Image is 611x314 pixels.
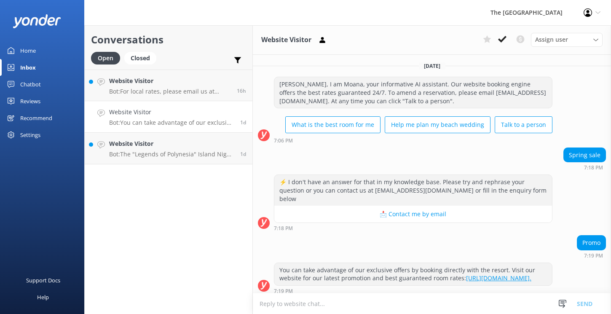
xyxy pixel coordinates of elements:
div: Settings [20,126,40,143]
a: Website VisitorBot:You can take advantage of our exclusive offers by booking directly with the re... [85,101,252,133]
span: [DATE] [419,62,445,70]
div: Home [20,42,36,59]
strong: 7:18 PM [584,165,603,170]
h4: Website Visitor [109,76,230,86]
div: Closed [124,52,156,64]
span: Oct 11 2025 08:22am (UTC -10:00) Pacific/Honolulu [237,87,246,94]
div: ⚡ I don't have an answer for that in my knowledge base. Please try and rephrase your question or ... [274,175,552,206]
div: Support Docs [26,272,60,289]
h2: Conversations [91,32,246,48]
img: yonder-white-logo.png [13,14,61,28]
div: Oct 11 2025 01:19am (UTC -10:00) Pacific/Honolulu [577,252,606,258]
strong: 7:18 PM [274,226,293,231]
div: Chatbot [20,76,41,93]
strong: 7:19 PM [274,289,293,294]
div: Help [37,289,49,306]
strong: 7:19 PM [584,253,603,258]
div: Oct 11 2025 01:06am (UTC -10:00) Pacific/Honolulu [274,137,552,143]
strong: 7:06 PM [274,138,293,143]
button: Help me plan my beach wedding [385,116,490,133]
h3: Website Visitor [261,35,311,46]
div: Open [91,52,120,64]
p: Bot: You can take advantage of our exclusive offers by booking directly with the resort. Visit ou... [109,119,234,126]
h4: Website Visitor [109,139,234,148]
h4: Website Visitor [109,107,234,117]
div: Inbox [20,59,36,76]
button: What is the best room for me [285,116,381,133]
a: Website VisitorBot:The "Legends of Polynesia" Island Night Umu Feast and Drum Dance Show costs $N... [85,133,252,164]
div: Reviews [20,93,40,110]
div: Oct 11 2025 01:18am (UTC -10:00) Pacific/Honolulu [563,164,606,170]
div: Oct 11 2025 01:18am (UTC -10:00) Pacific/Honolulu [274,225,552,231]
span: Oct 10 2025 10:55pm (UTC -10:00) Pacific/Honolulu [240,150,246,158]
div: Spring sale [564,148,606,162]
a: Website VisitorBot:For local rates, please email us at [EMAIL_ADDRESS][DOMAIN_NAME].16h [85,70,252,101]
p: Bot: The "Legends of Polynesia" Island Night Umu Feast and Drum Dance Show costs $NZ 99 per adult... [109,150,234,158]
p: Bot: For local rates, please email us at [EMAIL_ADDRESS][DOMAIN_NAME]. [109,88,230,95]
a: [URL][DOMAIN_NAME]. [466,274,531,282]
div: Assign User [531,33,603,46]
div: Promo [577,236,606,250]
a: Closed [124,53,161,62]
div: Oct 11 2025 01:19am (UTC -10:00) Pacific/Honolulu [274,288,552,294]
div: You can take advantage of our exclusive offers by booking directly with the resort. Visit our web... [274,263,552,285]
button: Talk to a person [495,116,552,133]
div: [PERSON_NAME], I am Moana, your informative AI assistant. Our website booking engine offers the b... [274,77,552,108]
button: 📩 Contact me by email [274,206,552,223]
span: Oct 11 2025 01:19am (UTC -10:00) Pacific/Honolulu [240,119,246,126]
div: Recommend [20,110,52,126]
a: Open [91,53,124,62]
span: Assign user [535,35,568,44]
